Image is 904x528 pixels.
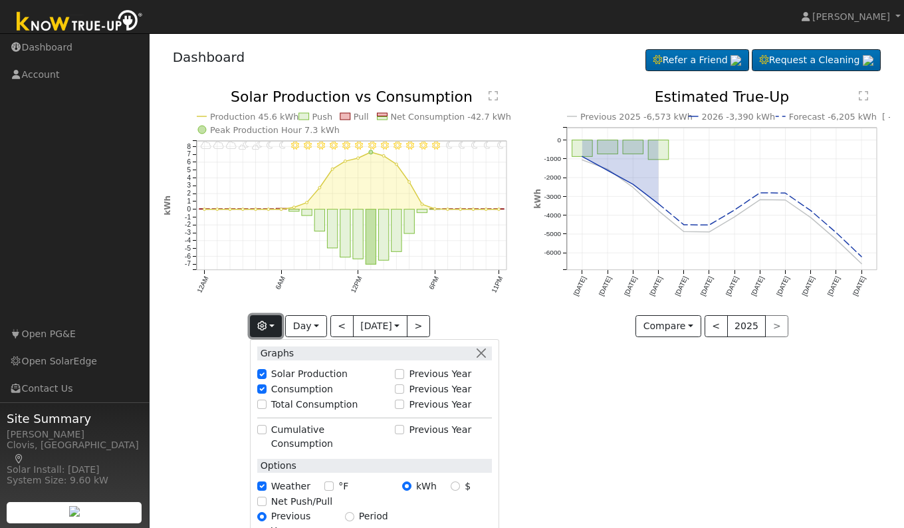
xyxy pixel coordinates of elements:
[280,208,282,211] circle: onclick=""
[750,275,765,297] text: [DATE]
[497,142,504,150] i: 11PM - Clear
[187,143,191,150] text: 8
[304,142,312,150] i: 8AM - Clear
[271,398,358,412] label: Total Consumption
[185,221,191,229] text: -2
[489,90,498,101] text: 
[395,384,404,394] input: Previous Year
[409,398,471,412] label: Previous Year
[271,479,310,493] label: Weather
[185,213,191,221] text: -1
[354,112,369,122] text: Pull
[229,208,231,211] circle: onclick=""
[407,315,430,338] button: >
[409,367,471,381] label: Previous Year
[344,160,346,163] circle: onclick=""
[305,201,308,204] circle: onclick=""
[318,186,321,189] circle: onclick=""
[241,208,244,211] circle: onclick=""
[648,275,663,297] text: [DATE]
[316,142,324,150] i: 9AM - Clear
[187,158,191,166] text: 6
[598,140,618,154] rect: onclick=""
[185,261,191,268] text: -7
[656,208,661,213] circle: onclick=""
[254,208,257,211] circle: onclick=""
[490,275,504,294] text: 11PM
[409,382,471,396] label: Previous Year
[445,142,452,150] i: 7PM - Clear
[826,275,842,297] text: [DATE]
[409,423,471,437] label: Previous Year
[231,88,473,105] text: Solar Production vs Consumption
[598,275,613,297] text: [DATE]
[752,49,881,72] a: Request a Cleaning
[353,315,407,338] button: [DATE]
[292,206,295,209] circle: onclick=""
[485,208,487,211] circle: onclick=""
[572,140,593,157] rect: onclick=""
[291,142,299,150] i: 7AM - Clear
[187,182,191,190] text: 3
[257,346,294,360] label: Graphs
[630,185,635,190] circle: onclick=""
[572,275,588,297] text: [DATE]
[432,142,440,150] i: 6PM - Clear
[783,191,788,196] circle: onclick=""
[257,459,296,473] label: Options
[324,481,334,491] input: °F
[446,208,449,211] circle: onclick=""
[395,369,404,378] input: Previous Year
[834,237,839,242] circle: onclick=""
[702,112,776,122] text: 2026 -3,390 kWh
[544,249,561,257] text: -6000
[215,208,218,211] circle: onclick=""
[395,163,397,166] circle: onclick=""
[699,275,715,297] text: [DATE]
[7,428,142,442] div: [PERSON_NAME]
[382,155,385,158] circle: onclick=""
[859,90,868,101] text: 
[353,209,363,259] rect: onclick=""
[285,315,326,338] button: Day
[271,382,333,396] label: Consumption
[533,189,542,209] text: kWh
[406,142,414,150] i: 4PM - Clear
[390,112,511,122] text: Net Consumption -42.7 kWh
[404,209,414,233] rect: onclick=""
[472,208,475,211] circle: onclick=""
[349,275,363,294] text: 12PM
[419,142,427,150] i: 5PM - Clear
[271,495,332,509] label: Net Push/Pull
[187,166,191,174] text: 5
[421,203,423,205] circle: onclick=""
[630,182,635,187] circle: onclick=""
[7,410,142,428] span: Site Summary
[731,55,741,66] img: retrieve
[251,142,262,150] i: 4AM - PartlyCloudy
[185,229,191,237] text: -3
[239,142,249,150] i: 3AM - PartlyCloudy
[674,275,689,297] text: [DATE]
[783,198,788,203] circle: onclick=""
[859,261,864,267] circle: onclick=""
[257,400,267,409] input: Total Consumption
[330,142,338,150] i: 10AM - MostlyClear
[727,315,766,338] button: 2025
[707,229,712,235] circle: onclick=""
[395,425,404,434] input: Previous Year
[544,230,561,237] text: -5000
[758,190,763,196] circle: onclick=""
[267,142,273,150] i: 5AM - Clear
[645,49,749,72] a: Refer a Friend
[656,201,661,207] circle: onclick=""
[681,229,687,235] circle: onclick=""
[459,208,462,211] circle: onclick=""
